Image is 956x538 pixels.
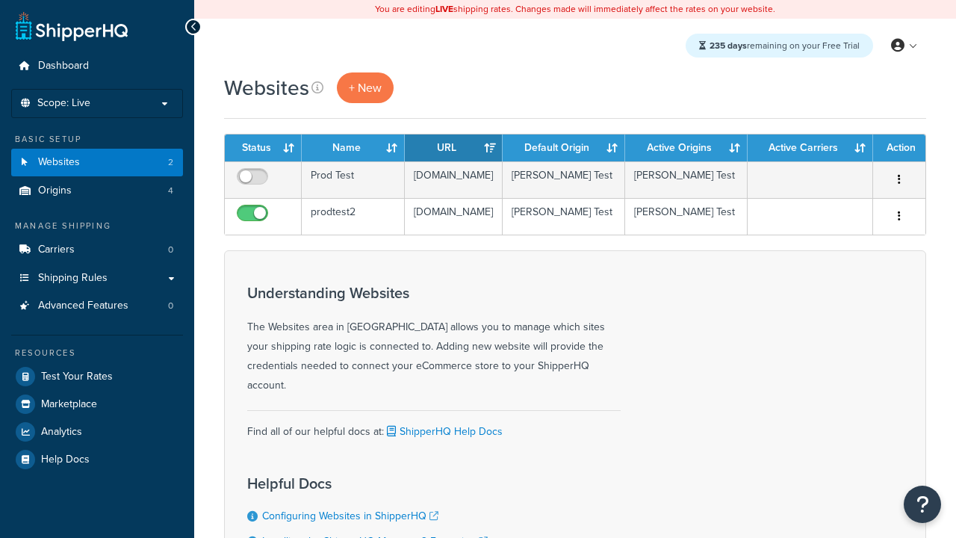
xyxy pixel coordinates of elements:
h3: Understanding Websites [247,285,621,301]
li: Advanced Features [11,292,183,320]
span: Origins [38,185,72,197]
strong: 235 days [710,39,747,52]
span: Help Docs [41,454,90,466]
span: Test Your Rates [41,371,113,383]
a: Test Your Rates [11,363,183,390]
a: ShipperHQ Help Docs [384,424,503,439]
td: prodtest2 [302,198,405,235]
th: Status: activate to sort column ascending [225,134,302,161]
span: Scope: Live [37,97,90,110]
th: URL: activate to sort column ascending [405,134,503,161]
a: ShipperHQ Home [16,11,128,41]
div: The Websites area in [GEOGRAPHIC_DATA] allows you to manage which sites your shipping rate logic ... [247,285,621,395]
span: 0 [168,244,173,256]
div: remaining on your Free Trial [686,34,873,58]
span: Dashboard [38,60,89,72]
div: Basic Setup [11,133,183,146]
a: Advanced Features 0 [11,292,183,320]
h3: Helpful Docs [247,475,516,492]
td: [PERSON_NAME] Test [625,161,748,198]
th: Active Carriers: activate to sort column ascending [748,134,873,161]
td: [DOMAIN_NAME] [405,198,503,235]
a: Help Docs [11,446,183,473]
a: Shipping Rules [11,265,183,292]
a: Analytics [11,418,183,445]
a: Origins 4 [11,177,183,205]
a: Dashboard [11,52,183,80]
td: [PERSON_NAME] Test [503,198,625,235]
span: 2 [168,156,173,169]
th: Active Origins: activate to sort column ascending [625,134,748,161]
td: [PERSON_NAME] Test [625,198,748,235]
span: Carriers [38,244,75,256]
span: 4 [168,185,173,197]
div: Find all of our helpful docs at: [247,410,621,442]
a: Marketplace [11,391,183,418]
td: [DOMAIN_NAME] [405,161,503,198]
div: Resources [11,347,183,359]
th: Name: activate to sort column ascending [302,134,405,161]
div: Manage Shipping [11,220,183,232]
b: LIVE [435,2,453,16]
li: Carriers [11,236,183,264]
th: Action [873,134,925,161]
span: Advanced Features [38,300,128,312]
a: Carriers 0 [11,236,183,264]
span: Websites [38,156,80,169]
li: Websites [11,149,183,176]
a: Configuring Websites in ShipperHQ [262,508,438,524]
li: Origins [11,177,183,205]
span: Analytics [41,426,82,439]
th: Default Origin: activate to sort column ascending [503,134,625,161]
span: Marketplace [41,398,97,411]
h1: Websites [224,73,309,102]
span: 0 [168,300,173,312]
button: Open Resource Center [904,486,941,523]
td: [PERSON_NAME] Test [503,161,625,198]
span: + New [349,79,382,96]
td: Prod Test [302,161,405,198]
span: Shipping Rules [38,272,108,285]
a: + New [337,72,394,103]
a: Websites 2 [11,149,183,176]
